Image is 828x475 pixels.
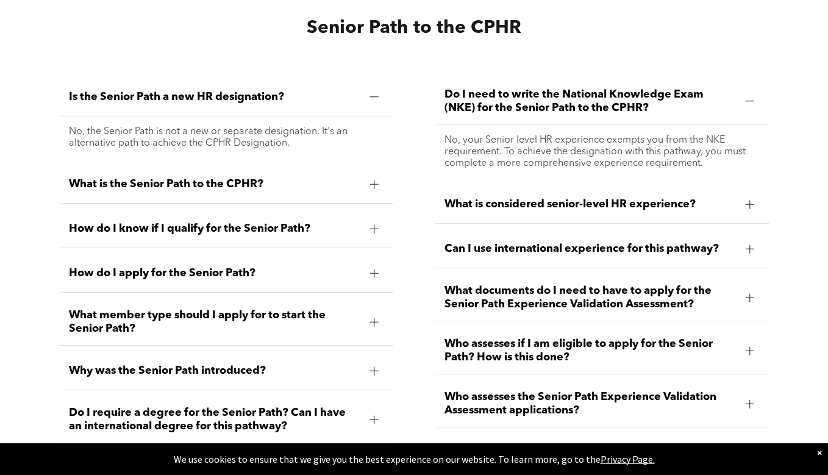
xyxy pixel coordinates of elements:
a: Privacy Page. [601,453,655,465]
span: Is the Senior Path a new HR designation? [69,90,360,104]
span: How do I know if I qualify for the Senior Path? [69,222,360,235]
span: Why was the Senior Path introduced? [69,364,360,377]
span: What member type should I apply for to start the Senior Path? [69,309,360,335]
p: No, the Senior Path is not a new or separate designation. It's an alternative path to achieve the... [69,126,384,149]
span: Do I need to write the National Knowledge Exam (NKE) for the Senior Path to the CPHR? [444,88,736,115]
span: How do I apply for the Senior Path? [69,266,360,280]
span: What is considered senior-level HR experience? [444,198,736,211]
span: Can I use international experience for this pathway? [444,242,736,255]
span: Do I require a degree for the Senior Path? Can I have an international degree for this pathway? [69,406,360,433]
div: Dismiss notification [817,446,822,459]
span: Who assesses if I am eligible to apply for the Senior Path? How is this done? [444,337,736,364]
span: What is the Senior Path to the CPHR? [69,177,360,191]
span: Who assesses the Senior Path Experience Validation Assessment applications? [444,390,736,417]
span: What documents do I need to have to apply for the Senior Path Experience Validation Assessment? [444,284,736,311]
span: Senior Path to the CPHR [307,19,521,37]
p: No, your Senior level HR experience exempts you from the NKE requirement. To achieve the designat... [444,135,759,170]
